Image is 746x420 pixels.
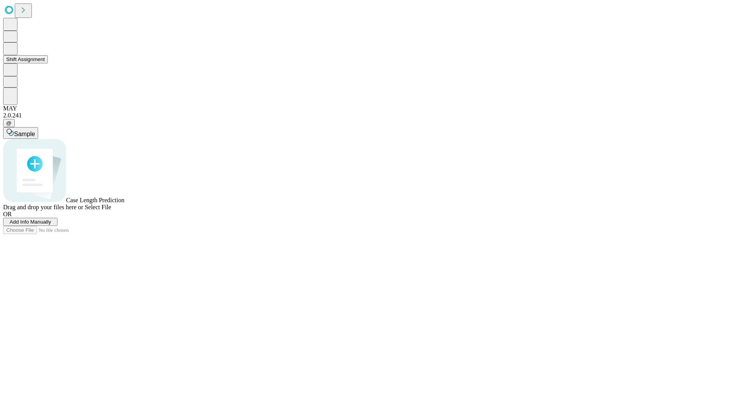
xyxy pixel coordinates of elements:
[85,204,111,210] span: Select File
[3,127,38,139] button: Sample
[6,120,12,126] span: @
[10,219,51,225] span: Add Info Manually
[66,197,124,203] span: Case Length Prediction
[3,55,48,63] button: Shift Assignment
[3,218,58,226] button: Add Info Manually
[3,105,743,112] div: MAY
[3,211,12,217] span: OR
[3,112,743,119] div: 2.0.241
[3,204,83,210] span: Drag and drop your files here or
[3,119,15,127] button: @
[14,131,35,137] span: Sample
